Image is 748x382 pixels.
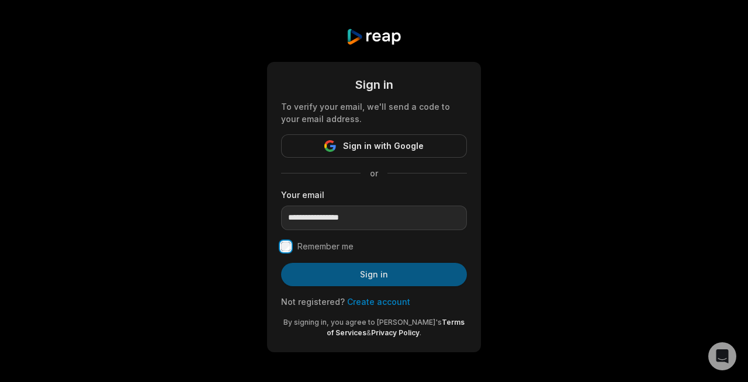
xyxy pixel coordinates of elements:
div: Open Intercom Messenger [708,342,736,370]
div: To verify your email, we'll send a code to your email address. [281,100,467,125]
div: Sign in [281,76,467,93]
span: Sign in with Google [343,139,424,153]
span: By signing in, you agree to [PERSON_NAME]'s [283,318,442,327]
button: Sign in with Google [281,134,467,158]
a: Privacy Policy [371,328,420,337]
span: . [420,328,421,337]
span: & [366,328,371,337]
a: Create account [347,297,410,307]
label: Remember me [297,239,354,253]
a: Terms of Services [327,318,465,337]
label: Your email [281,189,467,201]
span: Not registered? [281,297,345,307]
button: Sign in [281,263,467,286]
img: reap [346,28,401,46]
span: or [361,167,387,179]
